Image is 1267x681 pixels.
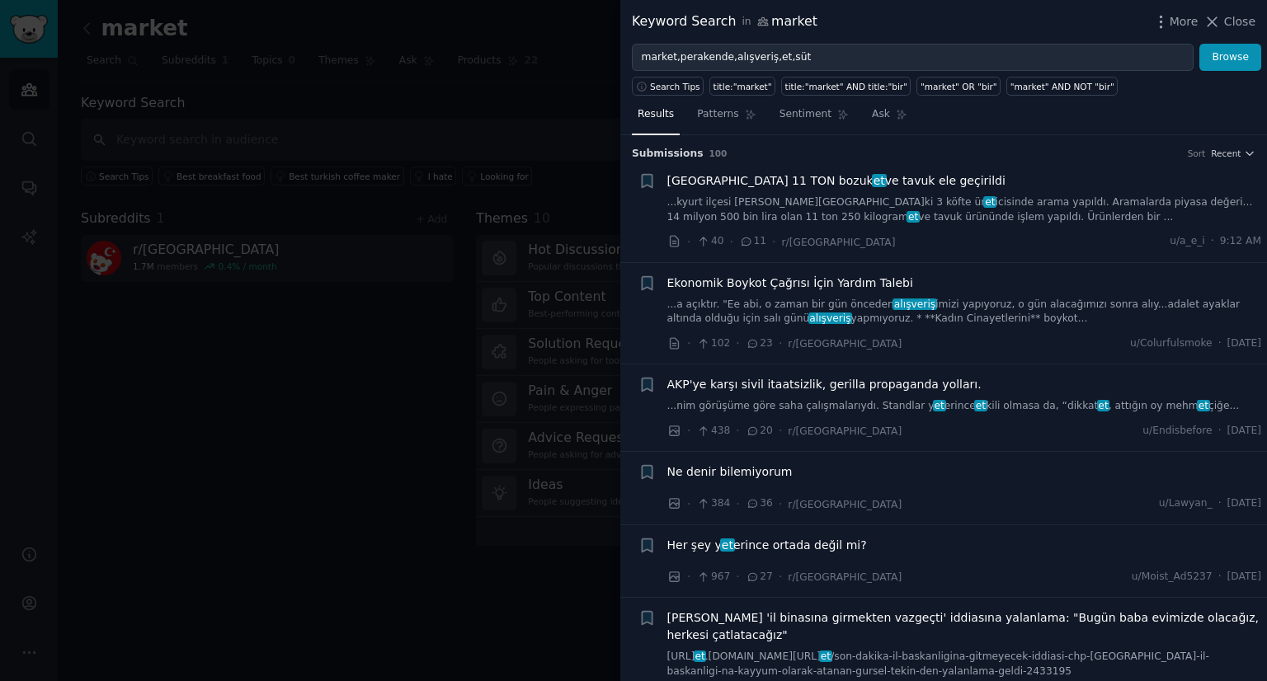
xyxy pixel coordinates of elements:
[779,568,782,585] span: ·
[736,422,739,439] span: ·
[691,101,761,135] a: Patterns
[667,537,867,554] span: Her şey y erince ortada değil mi?
[687,568,690,585] span: ·
[785,81,907,92] div: title:"market" AND title:"bir"
[866,101,913,135] a: Ask
[1220,234,1261,249] span: 9:12 AM
[1218,424,1222,439] span: ·
[1211,234,1214,249] span: ·
[1010,81,1114,92] div: "market" AND NOT "bir"
[872,107,890,122] span: Ask
[1159,496,1213,511] span: u/Lawyan_
[687,422,690,439] span: ·
[1142,424,1212,439] span: u/Endisbefore
[933,400,946,411] span: et
[779,422,782,439] span: ·
[774,101,855,135] a: Sentiment
[696,234,723,249] span: 40
[782,237,896,248] span: r/[GEOGRAPHIC_DATA]
[720,538,735,552] span: et
[667,537,867,554] a: Her şey yeterince ortada değil mi?
[730,233,733,251] span: ·
[697,107,738,122] span: Patterns
[687,495,690,513] span: ·
[667,275,913,292] a: Ekonomik Boykot Çağrısı İçin Yardım Talebi
[632,44,1194,72] input: Try a keyword related to your business
[1170,234,1205,249] span: u/a_e_i
[1227,336,1261,351] span: [DATE]
[1152,13,1199,31] button: More
[650,81,700,92] span: Search Tips
[746,424,773,439] span: 20
[1227,570,1261,585] span: [DATE]
[638,107,674,122] span: Results
[916,77,1001,96] a: "market" OR "bir"
[746,570,773,585] span: 27
[667,609,1262,644] a: [PERSON_NAME] 'il binasına girmekten vazgeçti' iddiasına yalanlama: "Bugün baba evimizde olacağız...
[788,499,902,510] span: r/[GEOGRAPHIC_DATA]
[632,12,817,32] div: Keyword Search market
[667,399,1262,414] a: ...nim görüşüme göre saha çalışmalarıydı. Standlar yeterinceetkili olmasa da, “dikkatet, attığın ...
[667,298,1262,326] a: ...a açıktır. "Ee abi, o zaman bir gün öncedenalışverişimizi yapıyoruz, o gün alacağımızı sonra a...
[974,400,987,411] span: et
[819,650,832,662] span: et
[1006,77,1118,96] a: "market" AND NOT "bir"
[694,650,707,662] span: et
[808,312,853,324] span: alışveriş
[1211,148,1255,159] button: Recent
[1218,570,1222,585] span: ·
[1097,400,1110,411] span: et
[1211,148,1241,159] span: Recent
[1130,336,1213,351] span: u/Colurfulsmoke
[779,335,782,352] span: ·
[893,298,937,310] span: alışveriş
[632,101,680,135] a: Results
[709,77,775,96] a: title:"market"
[632,77,704,96] button: Search Tips
[687,233,690,251] span: ·
[667,172,1006,190] a: [GEOGRAPHIC_DATA] 11 TON bozuketve tavuk ele geçirildi
[779,495,782,513] span: ·
[746,496,773,511] span: 36
[736,335,739,352] span: ·
[696,570,730,585] span: 967
[772,233,775,251] span: ·
[667,172,1006,190] span: [GEOGRAPHIC_DATA] 11 TON bozuk ve tavuk ele geçirildi
[709,148,728,158] span: 100
[921,81,997,92] div: "market" OR "bir"
[667,195,1262,224] a: ...kyurt ilçesi [PERSON_NAME][GEOGRAPHIC_DATA]ki 3 köfte üreticisinde arama yapıldı. Aramalarda p...
[739,234,766,249] span: 11
[696,336,730,351] span: 102
[714,81,772,92] div: title:"market"
[736,495,739,513] span: ·
[632,147,704,162] span: Submission s
[1227,424,1261,439] span: [DATE]
[696,424,730,439] span: 438
[742,15,751,30] span: in
[1224,13,1255,31] span: Close
[907,211,920,223] span: et
[1218,496,1222,511] span: ·
[1132,570,1213,585] span: u/Moist_Ad5237
[788,571,902,583] span: r/[GEOGRAPHIC_DATA]
[1199,44,1261,72] button: Browse
[1218,336,1222,351] span: ·
[788,338,902,350] span: r/[GEOGRAPHIC_DATA]
[667,463,793,481] a: Ne denir bilemiyorum
[667,650,1262,679] a: [URL]et.[DOMAIN_NAME][URL]et/son-dakika-il-baskanligina-gitmeyecek-iddiasi-chp-[GEOGRAPHIC_DATA]-...
[1188,148,1206,159] div: Sort
[736,568,739,585] span: ·
[1203,13,1255,31] button: Close
[1227,496,1261,511] span: [DATE]
[746,336,773,351] span: 23
[872,174,887,187] span: et
[667,376,982,393] a: AKP'ye karşı sivil itaatsizlik, gerilla propaganda yolları.
[788,425,902,437] span: r/[GEOGRAPHIC_DATA]
[687,335,690,352] span: ·
[780,107,831,122] span: Sentiment
[1197,400,1210,411] span: et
